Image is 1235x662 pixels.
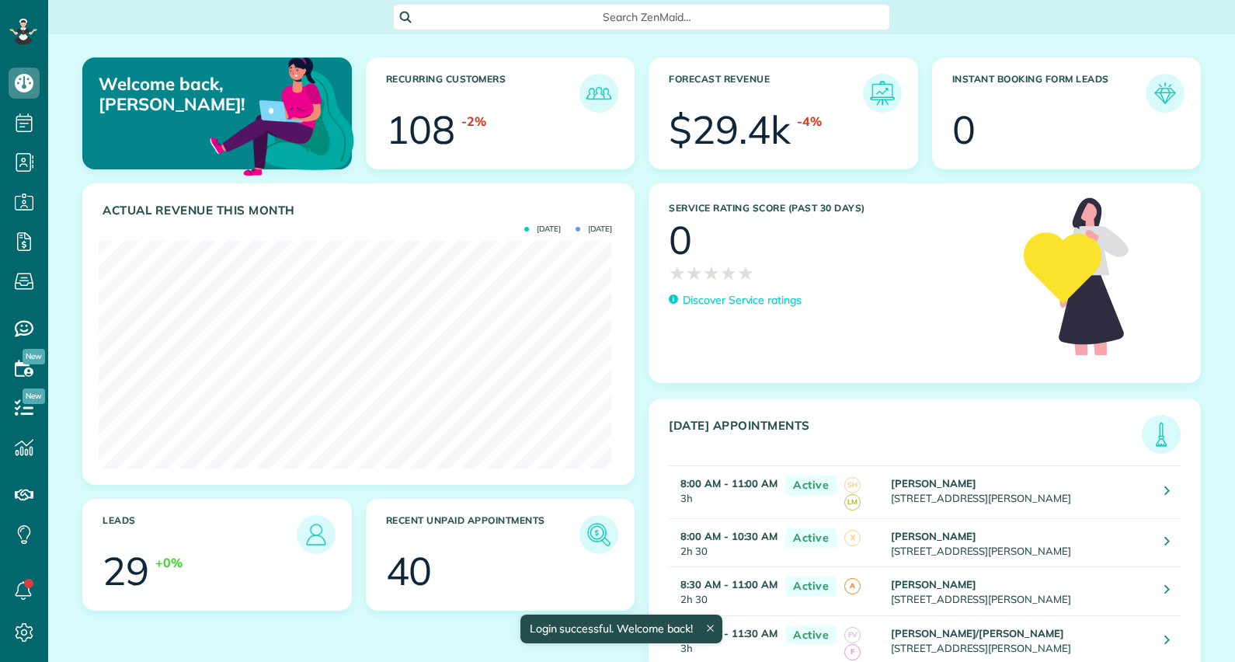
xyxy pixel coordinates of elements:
[680,627,778,639] strong: 8:30 AM - 11:30 AM
[844,644,861,660] span: F
[669,260,686,287] span: ★
[737,260,754,287] span: ★
[669,203,1008,214] h3: Service Rating score (past 30 days)
[301,519,332,550] img: icon_leads-1bed01f49abd5b7fead27621c3d59655bb73ed531f8eeb49469d10e621d6b896.png
[844,494,861,510] span: LM
[891,477,976,490] strong: [PERSON_NAME]
[386,74,580,113] h3: Recurring Customers
[524,225,561,233] span: [DATE]
[844,627,861,643] span: FV
[891,627,1064,639] strong: [PERSON_NAME]/[PERSON_NAME]
[103,515,297,554] h3: Leads
[669,74,863,113] h3: Forecast Revenue
[386,110,456,149] div: 108
[952,110,976,149] div: 0
[680,530,778,542] strong: 8:00 AM - 10:30 AM
[155,554,183,572] div: +0%
[23,388,45,404] span: New
[99,74,264,115] p: Welcome back, [PERSON_NAME]!
[386,552,433,591] div: 40
[785,476,837,495] span: Active
[891,578,976,591] strong: [PERSON_NAME]
[703,260,720,287] span: ★
[686,260,703,287] span: ★
[844,477,861,493] span: SH
[785,577,837,596] span: Active
[891,530,976,542] strong: [PERSON_NAME]
[952,74,1146,113] h3: Instant Booking Form Leads
[680,578,778,591] strong: 8:30 AM - 11:00 AM
[583,78,614,109] img: icon_recurring_customers-cf858462ba22bcd05b5a5880d41d6543d210077de5bb9ebc9590e49fd87d84ed.png
[23,349,45,364] span: New
[576,225,612,233] span: [DATE]
[461,113,486,131] div: -2%
[844,578,861,594] span: A
[669,466,778,519] td: 3h
[1150,78,1181,109] img: icon_form_leads-04211a6a04a5b2264e4ee56bc0799ec3eb69b7e499cbb523a139df1d13a81ae0.png
[669,419,1142,454] h3: [DATE] Appointments
[669,519,778,567] td: 2h 30
[669,292,802,308] a: Discover Service ratings
[844,530,861,546] span: X
[386,515,580,554] h3: Recent unpaid appointments
[680,477,778,490] strong: 8:00 AM - 11:00 AM
[797,113,822,131] div: -4%
[520,615,722,643] div: Login successful. Welcome back!
[720,260,737,287] span: ★
[887,519,1153,567] td: [STREET_ADDRESS][PERSON_NAME]
[887,466,1153,519] td: [STREET_ADDRESS][PERSON_NAME]
[103,552,149,591] div: 29
[583,519,614,550] img: icon_unpaid_appointments-47b8ce3997adf2238b356f14209ab4cced10bd1f174958f3ca8f1d0dd7fffeee.png
[669,567,778,615] td: 2h 30
[669,221,692,260] div: 0
[785,625,837,645] span: Active
[683,292,802,308] p: Discover Service ratings
[887,567,1153,615] td: [STREET_ADDRESS][PERSON_NAME]
[103,204,618,218] h3: Actual Revenue this month
[785,528,837,548] span: Active
[669,110,791,149] div: $29.4k
[1146,419,1177,450] img: icon_todays_appointments-901f7ab196bb0bea1936b74009e4eb5ffbc2d2711fa7634e0d609ed5ef32b18b.png
[207,40,357,190] img: dashboard_welcome-42a62b7d889689a78055ac9021e634bf52bae3f8056760290aed330b23ab8690.png
[867,78,898,109] img: icon_forecast_revenue-8c13a41c7ed35a8dcfafea3cbb826a0462acb37728057bba2d056411b612bbbe.png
